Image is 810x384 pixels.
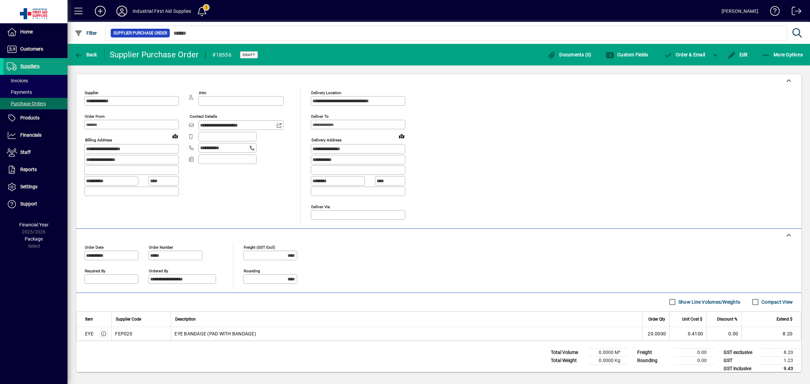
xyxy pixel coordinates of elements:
[110,49,199,60] div: Supplier Purchase Order
[212,50,232,60] div: #18556
[244,245,275,249] mat-label: Freight (GST excl)
[604,49,650,61] button: Custom Fields
[648,316,665,323] span: Order Qty
[606,52,648,57] span: Custom Fields
[3,127,67,144] a: Financials
[73,27,99,39] button: Filter
[311,90,341,95] mat-label: Delivery Location
[149,268,168,273] mat-label: Ordered by
[25,236,43,242] span: Package
[669,327,706,340] td: 0.4100
[20,167,37,172] span: Reports
[73,49,99,61] button: Back
[548,52,592,57] span: Documents (0)
[396,131,407,141] a: View on map
[116,316,141,323] span: Supplier Code
[3,24,67,40] a: Home
[720,364,761,373] td: GST inclusive
[85,316,93,323] span: Item
[20,63,39,69] span: Suppliers
[674,348,715,356] td: 0.00
[20,29,33,34] span: Home
[111,327,171,340] td: FEP020
[149,245,173,249] mat-label: Order number
[741,327,801,340] td: 8.20
[7,89,32,95] span: Payments
[722,6,758,17] div: [PERSON_NAME]
[642,327,669,340] td: 20.0000
[85,268,105,273] mat-label: Required by
[85,114,105,119] mat-label: Order from
[133,6,191,17] div: Industrial First Aid Supplies
[3,86,67,98] a: Payments
[674,356,715,364] td: 0.00
[243,53,255,57] span: Draft
[682,316,702,323] span: Unit Cost $
[20,149,31,155] span: Staff
[311,204,330,209] mat-label: Deliver via
[634,356,674,364] td: Rounding
[3,179,67,195] a: Settings
[20,115,39,120] span: Products
[720,348,761,356] td: GST exclusive
[761,356,801,364] td: 1.23
[3,161,67,178] a: Reports
[761,348,801,356] td: 8.20
[113,30,167,36] span: Supplier Purchase Order
[89,5,111,17] button: Add
[664,52,705,57] span: Order & Email
[3,196,67,213] a: Support
[660,49,708,61] button: Order & Email
[111,5,133,17] button: Profile
[760,49,805,61] button: More Options
[677,299,740,305] label: Show Line Volumes/Weights
[3,41,67,58] a: Customers
[547,348,588,356] td: Total Volume
[717,316,737,323] span: Discount %
[19,222,49,227] span: Financial Year
[762,52,803,57] span: More Options
[3,75,67,86] a: Invoices
[3,98,67,109] a: Purchase Orders
[20,132,42,138] span: Financials
[170,131,181,141] a: View on map
[706,327,741,340] td: 0.00
[7,101,46,106] span: Purchase Orders
[728,52,748,57] span: Edit
[588,356,628,364] td: 0.0000 Kg
[85,90,99,95] mat-label: Supplier
[174,330,256,337] span: EYE BANDAGE (PAD WITH BANDAGE)
[787,1,802,23] a: Logout
[588,348,628,356] td: 0.0000 M³
[3,144,67,161] a: Staff
[85,245,104,249] mat-label: Order date
[199,90,206,95] mat-label: Attn
[311,114,329,119] mat-label: Deliver To
[67,49,105,61] app-page-header-button: Back
[3,110,67,127] a: Products
[546,49,593,61] button: Documents (0)
[726,49,750,61] button: Edit
[244,268,260,273] mat-label: Rounding
[20,201,37,207] span: Support
[760,299,793,305] label: Compact View
[761,364,801,373] td: 9.43
[634,348,674,356] td: Freight
[765,1,780,23] a: Knowledge Base
[777,316,792,323] span: Extend $
[75,30,97,36] span: Filter
[85,330,93,337] div: EYE
[7,78,28,83] span: Invoices
[175,316,196,323] span: Description
[75,52,97,57] span: Back
[720,356,761,364] td: GST
[20,184,37,189] span: Settings
[20,46,43,52] span: Customers
[547,356,588,364] td: Total Weight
